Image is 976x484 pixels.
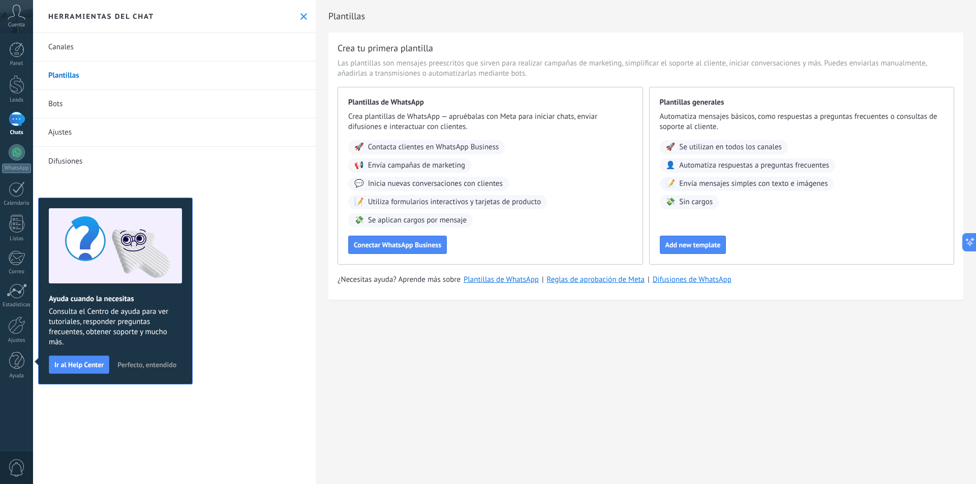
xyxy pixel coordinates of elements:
span: Sin cargos [679,197,713,207]
div: Chats [2,130,32,136]
span: Utiliza formularios interactivos y tarjetas de producto [368,197,541,207]
span: Plantillas generales [660,98,944,108]
span: 🚀 [354,142,364,152]
h2: Herramientas del chat [48,12,154,21]
div: Calendario [2,200,32,207]
div: Ayuda [2,373,32,379]
div: Leads [2,97,32,104]
div: Ajustes [2,337,32,344]
span: Se utilizan en todos los canales [679,142,782,152]
a: Plantillas [33,61,316,90]
span: 📝 [354,197,364,207]
h2: Plantillas [328,6,963,26]
div: Estadísticas [2,302,32,308]
span: Ir al Help Center [54,361,104,368]
span: ¿Necesitas ayuda? Aprende más sobre [338,275,461,285]
a: Ajustes [33,118,316,147]
span: Inicia nuevas conversaciones con clientes [368,179,503,189]
span: Perfecto, entendido [117,361,176,368]
h2: Ayuda cuando la necesitas [49,294,182,304]
span: Se aplican cargos por mensaje [368,215,467,225]
span: 🚀 [666,142,676,152]
span: Envía mensajes simples con texto e imágenes [679,179,828,189]
button: Ir al Help Center [49,356,109,374]
div: WhatsApp [2,164,31,173]
button: Add new template [660,236,726,254]
a: Bots [33,90,316,118]
span: 📢 [354,160,364,171]
span: Crea plantillas de WhatsApp — apruébalas con Meta para iniciar chats, enviar difusiones e interac... [348,112,632,132]
span: 💬 [354,179,364,189]
span: Automatiza mensajes básicos, como respuestas a preguntas frecuentes o consultas de soporte al cli... [660,112,944,132]
div: | | [338,275,954,285]
span: 💸 [354,215,364,225]
span: 📝 [666,179,676,189]
div: Panel [2,60,32,67]
span: Cuenta [8,22,25,28]
button: Perfecto, entendido [113,357,181,372]
div: Correo [2,269,32,275]
a: Difusiones [33,147,316,175]
a: Plantillas de WhatsApp [464,275,539,284]
a: Reglas de aprobación de Meta [547,275,645,284]
a: Difusiones de WhatsApp [653,275,731,284]
span: 👤 [666,160,676,171]
span: Envía campañas de marketing [368,160,465,171]
span: Contacta clientes en WhatsApp Business [368,142,499,152]
span: Conectar WhatsApp Business [354,241,441,248]
span: Automatiza respuestas a preguntas frecuentes [679,160,829,171]
div: Listas [2,236,32,242]
span: 💸 [666,197,676,207]
span: Plantillas de WhatsApp [348,98,632,108]
span: Las plantillas son mensajes preescritos que sirven para realizar campañas de marketing, simplific... [338,58,954,79]
h3: Crea tu primera plantilla [338,42,433,54]
button: Conectar WhatsApp Business [348,236,447,254]
a: Canales [33,33,316,61]
span: Add new template [665,241,721,248]
span: Consulta el Centro de ayuda para ver tutoriales, responder preguntas frecuentes, obtener soporte ... [49,307,182,347]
